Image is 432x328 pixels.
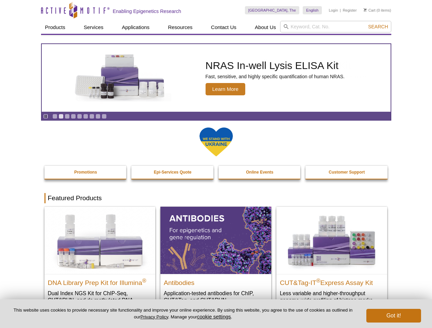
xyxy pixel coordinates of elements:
[65,114,70,119] a: Go to slide 3
[364,8,367,12] img: Your Cart
[364,6,391,14] li: (0 items)
[329,8,338,13] a: Login
[140,314,168,319] a: Privacy Policy
[44,207,155,317] a: DNA Library Prep Kit for Illumina DNA Library Prep Kit for Illumina® Dual Index NGS Kit for ChIP-...
[95,114,101,119] a: Go to slide 8
[245,6,299,14] a: [GEOGRAPHIC_DATA], The
[77,114,82,119] a: Go to slide 5
[164,290,268,304] p: Application-tested antibodies for ChIP, CUT&Tag, and CUT&RUN.
[340,6,341,14] li: |
[154,170,192,175] strong: Epi-Services Quote
[199,127,233,157] img: We Stand With Ukraine
[11,307,355,320] p: This website uses cookies to provide necessary site functionality and improve your online experie...
[316,277,320,283] sup: ®
[366,24,390,30] button: Search
[89,114,94,119] a: Go to slide 7
[219,166,301,179] a: Online Events
[52,114,57,119] a: Go to slide 1
[329,170,365,175] strong: Customer Support
[303,6,322,14] a: English
[164,276,268,286] h2: Antibodies
[142,277,146,283] sup: ®
[42,44,391,112] a: NRAS In-well Lysis ELISA Kit NRAS In-well Lysis ELISA Kit Fast, sensitive, and highly specific qu...
[118,21,154,34] a: Applications
[41,21,69,34] a: Products
[44,166,127,179] a: Promotions
[368,24,388,29] span: Search
[74,170,97,175] strong: Promotions
[276,207,387,274] img: CUT&Tag-IT® Express Assay Kit
[44,193,388,203] h2: Featured Products
[366,309,421,323] button: Got it!
[160,207,271,274] img: All Antibodies
[207,21,240,34] a: Contact Us
[251,21,280,34] a: About Us
[280,290,384,304] p: Less variable and higher-throughput genome-wide profiling of histone marks​.
[113,8,181,14] h2: Enabling Epigenetics Research
[80,21,108,34] a: Services
[102,114,107,119] a: Go to slide 9
[58,114,64,119] a: Go to slide 2
[71,114,76,119] a: Go to slide 4
[164,21,197,34] a: Resources
[280,21,391,32] input: Keyword, Cat. No.
[305,166,388,179] a: Customer Support
[246,170,273,175] strong: Online Events
[43,114,48,119] a: Toggle autoplay
[206,60,345,71] h2: NRAS In-well Lysis ELISA Kit
[69,54,171,101] img: NRAS In-well Lysis ELISA Kit
[280,276,384,286] h2: CUT&Tag-IT Express Assay Kit
[83,114,88,119] a: Go to slide 6
[48,290,152,311] p: Dual Index NGS Kit for ChIP-Seq, CUT&RUN, and ds methylated DNA assays.
[197,314,231,319] button: cookie settings
[364,8,376,13] a: Cart
[206,73,345,80] p: Fast, sensitive, and highly specific quantification of human NRAS.
[131,166,214,179] a: Epi-Services Quote
[343,8,357,13] a: Register
[160,207,271,310] a: All Antibodies Antibodies Application-tested antibodies for ChIP, CUT&Tag, and CUT&RUN.
[44,207,155,274] img: DNA Library Prep Kit for Illumina
[48,276,152,286] h2: DNA Library Prep Kit for Illumina
[206,83,246,95] span: Learn More
[42,44,391,112] article: NRAS In-well Lysis ELISA Kit
[276,207,387,310] a: CUT&Tag-IT® Express Assay Kit CUT&Tag-IT®Express Assay Kit Less variable and higher-throughput ge...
